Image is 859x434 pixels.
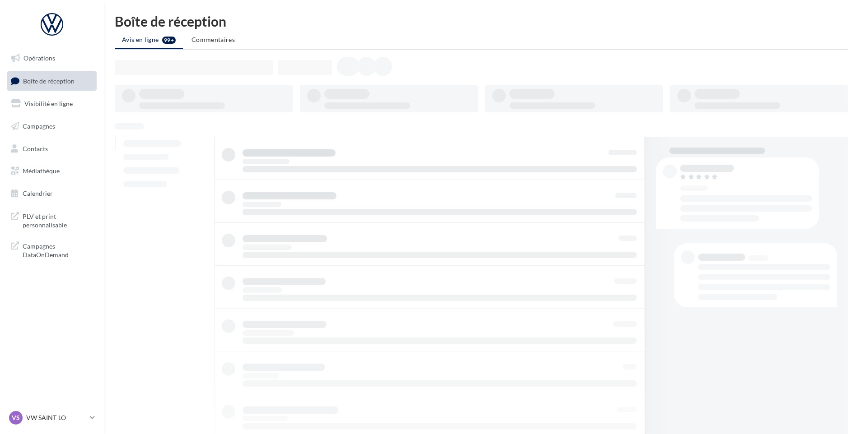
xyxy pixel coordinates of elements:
a: Campagnes DataOnDemand [5,236,98,263]
p: VW SAINT-LO [26,413,86,422]
span: Contacts [23,144,48,152]
span: PLV et print personnalisable [23,210,93,230]
span: Campagnes DataOnDemand [23,240,93,259]
span: Visibilité en ligne [24,100,73,107]
span: VS [12,413,20,422]
span: Opérations [23,54,55,62]
a: Boîte de réception [5,71,98,91]
span: Campagnes [23,122,55,130]
span: Commentaires [191,36,235,43]
a: Visibilité en ligne [5,94,98,113]
span: Boîte de réception [23,77,75,84]
a: Opérations [5,49,98,68]
a: PLV et print personnalisable [5,207,98,233]
a: VS VW SAINT-LO [7,409,97,426]
a: Médiathèque [5,162,98,180]
a: Calendrier [5,184,98,203]
a: Campagnes [5,117,98,136]
div: Boîte de réception [115,14,848,28]
a: Contacts [5,139,98,158]
span: Calendrier [23,189,53,197]
span: Médiathèque [23,167,60,175]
